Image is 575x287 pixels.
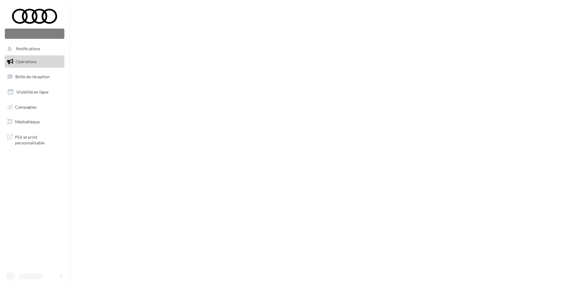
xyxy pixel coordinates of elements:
span: Boîte de réception [15,74,50,79]
span: Notifications [16,46,40,51]
a: Visibilité en ligne [4,86,66,98]
div: Nouvelle campagne [5,29,64,39]
a: Opérations [4,55,66,68]
span: Campagnes [15,104,37,109]
a: Médiathèque [4,116,66,128]
span: Visibilité en ligne [16,89,48,94]
a: PLV et print personnalisable [4,131,66,148]
span: PLV et print personnalisable [15,133,62,146]
span: Médiathèque [15,119,40,124]
a: Boîte de réception [4,70,66,83]
a: Campagnes [4,101,66,113]
span: Opérations [16,59,37,64]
